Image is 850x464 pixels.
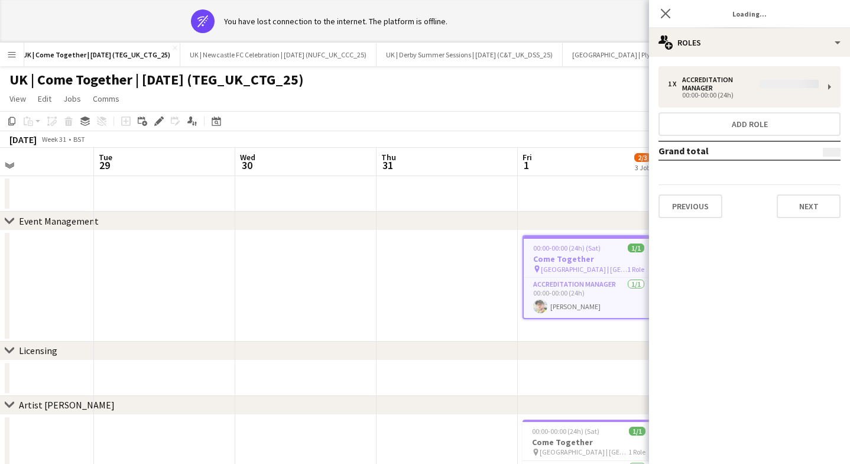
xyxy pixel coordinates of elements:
a: View [5,91,31,106]
button: Previous [658,194,722,218]
td: Grand total [658,141,791,160]
span: Edit [38,93,51,104]
span: 1/1 [628,244,644,252]
span: 1 Role [628,447,645,456]
a: Comms [88,91,124,106]
span: Wed [240,152,255,163]
span: Thu [381,152,396,163]
span: 29 [97,158,112,172]
span: [GEOGRAPHIC_DATA] | [GEOGRAPHIC_DATA], [GEOGRAPHIC_DATA] [540,447,628,456]
a: Edit [33,91,56,106]
a: Jobs [59,91,86,106]
button: UK | Newcastle FC Celebration | [DATE] (NUFC_UK_CCC_25) [180,43,377,66]
button: UK | Come Together | [DATE] (TEG_UK_CTG_25) [13,43,180,66]
div: [DATE] [9,134,37,145]
span: 00:00-00:00 (24h) (Sat) [532,427,599,436]
span: 00:00-00:00 (24h) (Sat) [533,244,601,252]
span: Tue [99,152,112,163]
span: 1 [521,158,532,172]
button: Next [777,194,841,218]
span: View [9,93,26,104]
span: 30 [238,158,255,172]
div: 3 Jobs [635,163,653,172]
button: UK | Derby Summer Sessions | [DATE] (C&T_UK_DSS_25) [377,43,563,66]
h3: Loading... [649,6,850,21]
span: Comms [93,93,119,104]
span: 1/1 [629,427,645,436]
h3: Come Together [524,254,654,264]
span: 31 [379,158,396,172]
app-job-card: 00:00-00:00 (24h) (Sat)1/1Come Together [GEOGRAPHIC_DATA] | [GEOGRAPHIC_DATA], [GEOGRAPHIC_DATA]1... [523,235,655,319]
div: Licensing [19,345,57,356]
span: Week 31 [39,135,69,144]
div: Event Management [19,215,99,227]
div: BST [73,135,85,144]
h3: Come Together [523,437,655,447]
div: Artist [PERSON_NAME] [19,399,115,411]
span: Fri [523,152,532,163]
span: Jobs [63,93,81,104]
button: [GEOGRAPHIC_DATA] | Plymouth Summer Sessions | [DATE] (C&T_UK_PSS_25) [563,43,816,66]
h1: UK | Come Together | [DATE] (TEG_UK_CTG_25) [9,71,304,89]
span: 2/3 [634,153,651,162]
div: You have lost connection to the internet. The platform is offline. [224,16,447,27]
app-card-role: Accreditation Manager1/100:00-00:00 (24h)[PERSON_NAME] [524,278,654,318]
div: Roles [649,28,850,57]
span: [GEOGRAPHIC_DATA] | [GEOGRAPHIC_DATA], [GEOGRAPHIC_DATA] [541,265,627,274]
span: 1 Role [627,265,644,274]
button: Add role [658,112,841,136]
